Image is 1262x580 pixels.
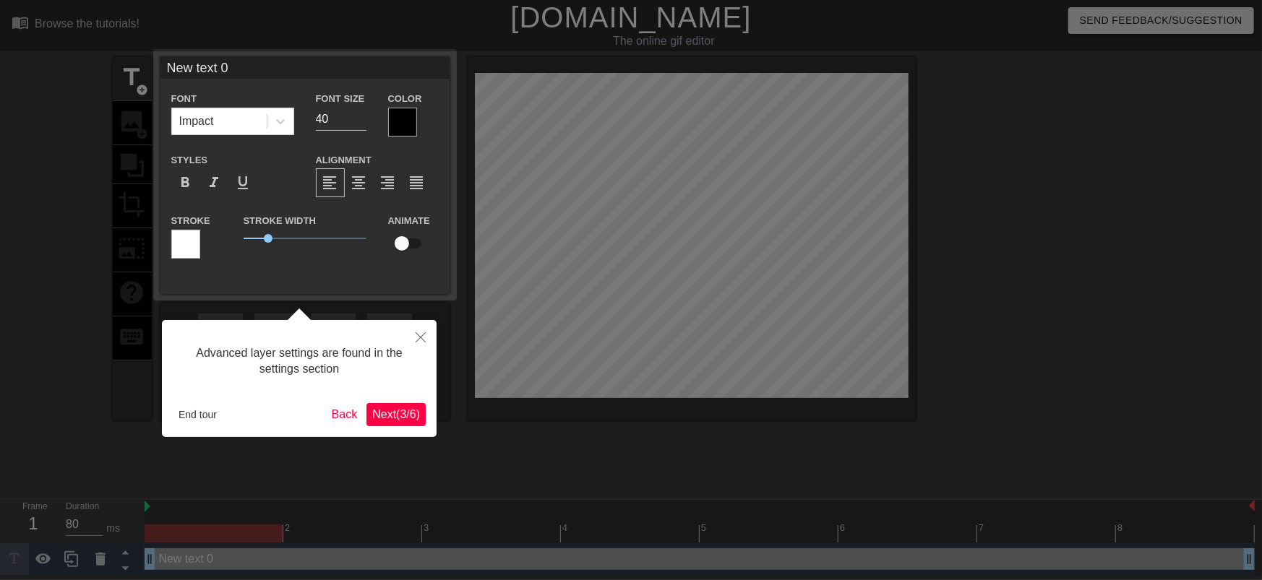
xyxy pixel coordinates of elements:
[173,331,426,392] div: Advanced layer settings are found in the settings section
[372,408,420,420] span: Next ( 3 / 6 )
[405,320,437,353] button: Close
[366,403,426,426] button: Next
[326,403,364,426] button: Back
[173,404,223,425] button: End tour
